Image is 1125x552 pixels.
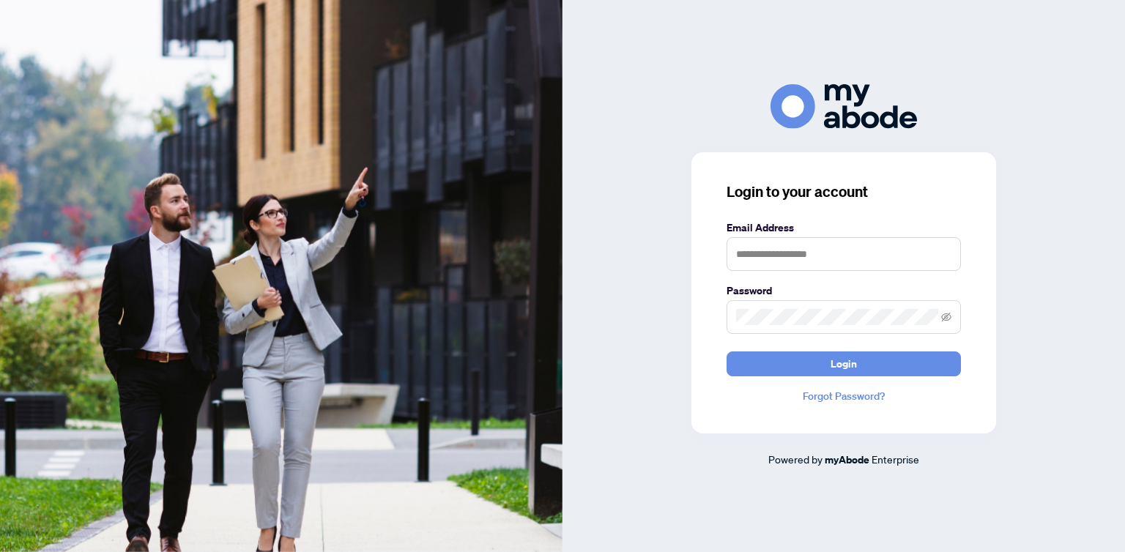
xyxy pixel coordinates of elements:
button: Login [727,351,961,376]
label: Password [727,283,961,299]
img: ma-logo [771,84,917,129]
a: Forgot Password? [727,388,961,404]
label: Email Address [727,220,961,236]
span: Enterprise [872,452,919,466]
a: myAbode [825,452,869,468]
span: Login [831,352,857,376]
span: Powered by [768,452,823,466]
span: eye-invisible [941,312,951,322]
h3: Login to your account [727,182,961,202]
